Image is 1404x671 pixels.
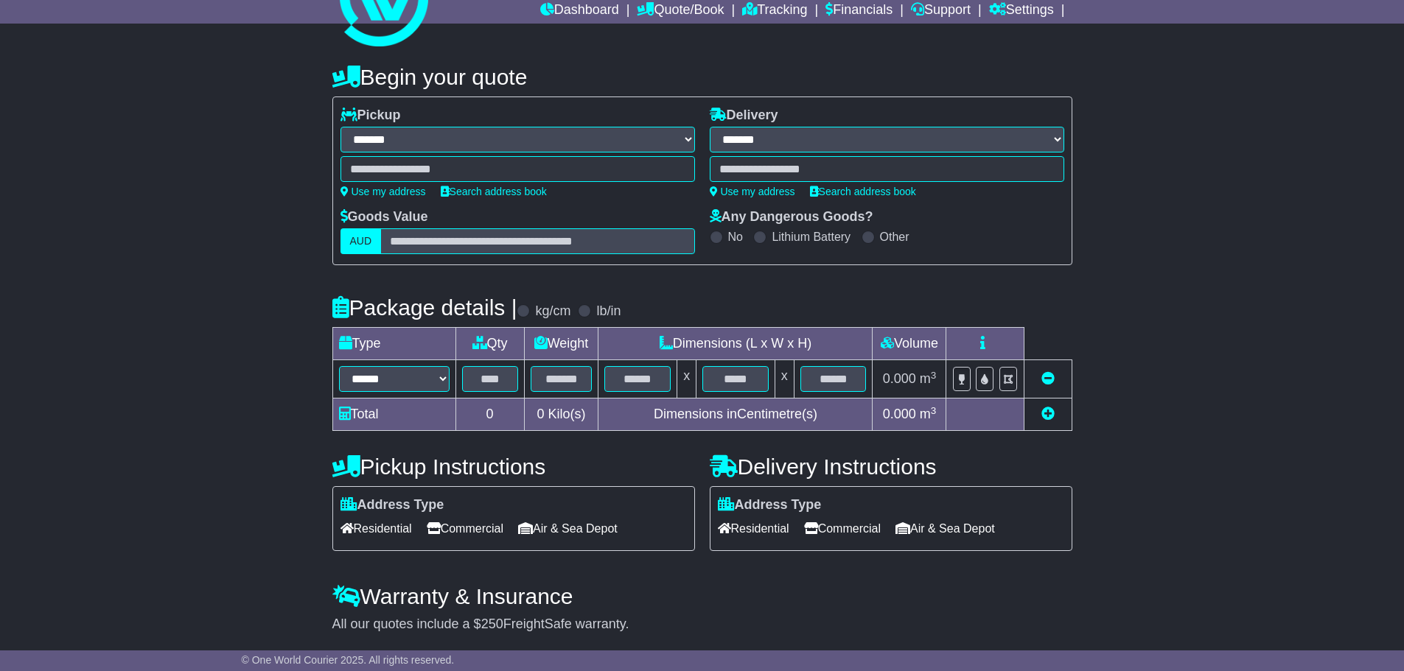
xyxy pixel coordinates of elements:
td: Type [332,328,455,360]
a: Search address book [810,186,916,197]
label: Pickup [340,108,401,124]
td: 0 [455,398,524,431]
td: Dimensions in Centimetre(s) [598,398,873,431]
label: lb/in [596,303,621,320]
span: 0 [537,407,544,421]
span: m [920,407,937,421]
span: Residential [718,517,789,540]
td: Total [332,398,455,431]
td: Volume [873,328,946,360]
span: Commercial [427,517,503,540]
div: All our quotes include a $ FreightSafe warranty. [332,616,1072,633]
sup: 3 [931,370,937,381]
span: 250 [481,616,503,631]
td: x [775,360,794,398]
h4: Pickup Instructions [332,454,695,479]
a: Add new item [1041,407,1055,421]
span: © One World Courier 2025. All rights reserved. [242,654,455,666]
span: Air & Sea Depot [895,517,995,540]
label: kg/cm [535,303,570,320]
label: Delivery [710,108,778,124]
td: Dimensions (L x W x H) [598,328,873,360]
sup: 3 [931,405,937,416]
span: 0.000 [883,371,916,386]
label: AUD [340,228,382,254]
label: No [728,230,743,244]
label: Any Dangerous Goods? [710,209,873,225]
h4: Begin your quote [332,65,1072,89]
span: 0.000 [883,407,916,421]
td: Kilo(s) [524,398,598,431]
a: Use my address [340,186,426,197]
h4: Package details | [332,295,517,320]
td: Weight [524,328,598,360]
label: Address Type [340,497,444,513]
span: Commercial [804,517,881,540]
label: Address Type [718,497,822,513]
label: Lithium Battery [772,230,851,244]
a: Remove this item [1041,371,1055,386]
h4: Warranty & Insurance [332,584,1072,608]
a: Search address book [441,186,547,197]
span: m [920,371,937,386]
td: Qty [455,328,524,360]
label: Other [880,230,909,244]
label: Goods Value [340,209,428,225]
span: Residential [340,517,412,540]
td: x [677,360,696,398]
span: Air & Sea Depot [518,517,618,540]
h4: Delivery Instructions [710,454,1072,479]
a: Use my address [710,186,795,197]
